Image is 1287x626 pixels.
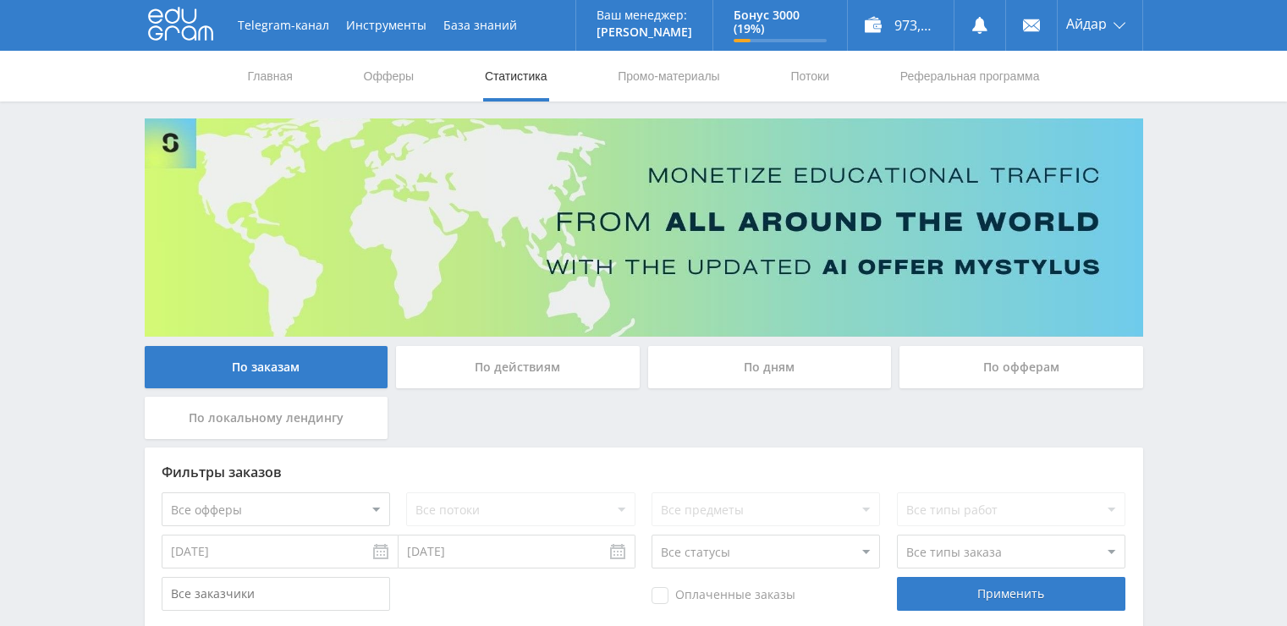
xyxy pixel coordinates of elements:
[899,346,1143,388] div: По офферам
[145,397,388,439] div: По локальному лендингу
[1066,17,1107,30] span: Айдар
[362,51,416,102] a: Офферы
[145,346,388,388] div: По заказам
[162,577,390,611] input: Все заказчики
[246,51,294,102] a: Главная
[597,8,692,22] p: Ваш менеджер:
[616,51,721,102] a: Промо-материалы
[648,346,892,388] div: По дням
[396,346,640,388] div: По действиям
[789,51,831,102] a: Потоки
[897,577,1125,611] div: Применить
[899,51,1042,102] a: Реферальная программа
[483,51,549,102] a: Статистика
[734,8,827,36] p: Бонус 3000 (19%)
[652,587,795,604] span: Оплаченные заказы
[162,464,1126,480] div: Фильтры заказов
[145,118,1143,337] img: Banner
[597,25,692,39] p: [PERSON_NAME]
